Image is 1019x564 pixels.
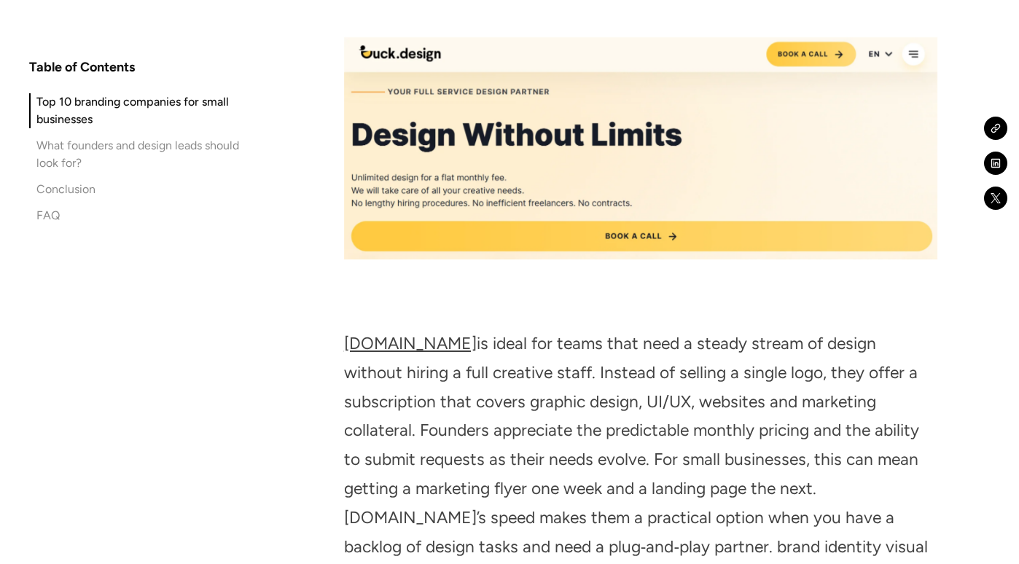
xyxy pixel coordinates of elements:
div: FAQ [36,207,60,224]
div: Conclusion [36,181,95,198]
div: Top 10 branding companies for small businesses [36,93,259,128]
div: What founders and design leads should look for? [36,137,259,172]
a: FAQ [29,207,259,224]
a: [DOMAIN_NAME] [344,333,477,353]
a: Top 10 branding companies for small businesses [29,93,259,128]
h4: Table of Contents [29,58,135,76]
a: What founders and design leads should look for? [29,137,259,172]
a: Conclusion [29,181,259,198]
